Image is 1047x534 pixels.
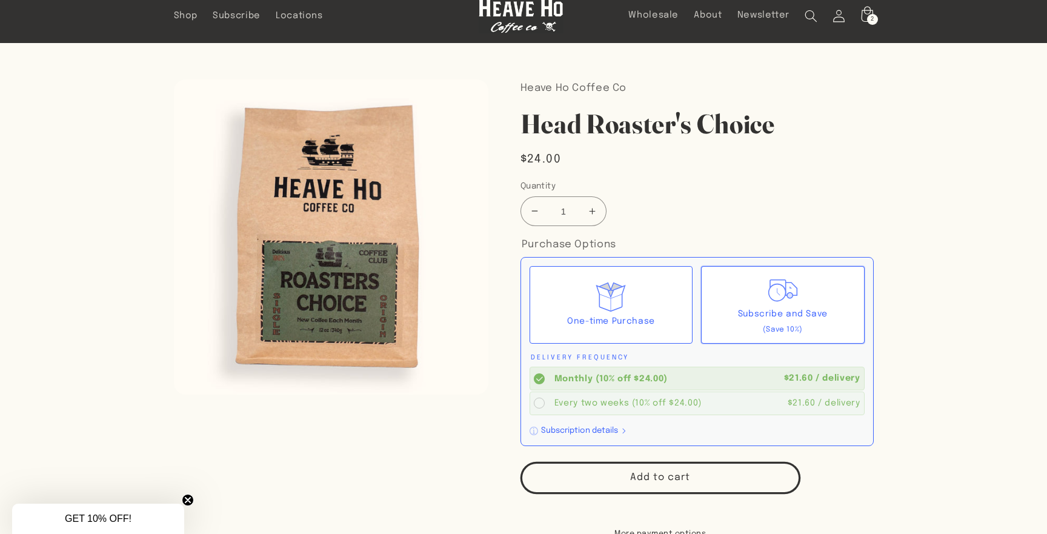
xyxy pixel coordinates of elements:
[174,79,489,395] media-gallery: Gallery Viewer
[530,352,630,364] legend: Delivery Frequency
[738,310,828,318] span: Subscribe and Save
[730,2,797,28] a: Newsletter
[12,504,184,534] div: GET 10% OFF!Close teaser
[276,10,323,22] span: Locations
[530,425,627,437] button: Subscription details
[205,2,268,29] a: Subscribe
[520,180,756,192] label: Quantity
[686,2,730,28] a: About
[818,399,860,407] span: / delivery
[816,374,860,382] span: / delivery
[213,10,261,22] span: Subscribe
[797,2,825,30] summary: Search
[621,2,686,28] a: Wholesale
[554,397,783,409] div: Every two weeks (10% off $24.00)
[788,399,816,407] span: $21.60
[166,2,205,29] a: Shop
[628,10,679,21] span: Wholesale
[554,373,779,385] div: Monthly (10% off $24.00)
[268,2,330,29] a: Locations
[541,427,618,435] div: Subscription details
[65,513,131,524] span: GET 10% OFF!
[763,326,803,333] span: (Save 10%)
[520,462,800,494] button: Add to cart
[520,107,874,141] h1: Head Roaster's Choice
[182,494,194,506] button: Close teaser
[694,10,722,21] span: About
[520,236,617,254] legend: Purchase Options
[567,314,655,329] div: One-time Purchase
[520,79,874,98] p: Heave Ho Coffee Co
[737,10,789,21] span: Newsletter
[871,14,874,25] span: 2
[520,151,561,168] span: $24.00
[174,10,198,22] span: Shop
[784,374,813,382] span: $21.60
